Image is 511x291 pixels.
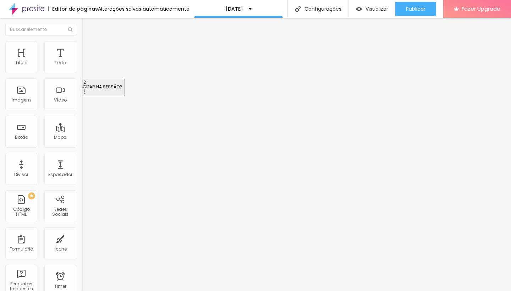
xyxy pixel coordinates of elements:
[5,23,76,36] input: Buscar elemento
[366,6,388,12] span: Visualizar
[55,60,66,65] div: Texto
[98,6,189,11] div: Alterações salvas automaticamente
[82,18,511,291] iframe: Editor
[462,6,500,12] span: Fazer Upgrade
[7,207,35,217] div: Código HTML
[15,135,28,140] div: Botão
[54,135,67,140] div: Mapa
[68,27,72,32] img: Icone
[406,6,425,12] span: Publicar
[15,60,27,65] div: Título
[225,6,243,11] p: [DATE]
[46,207,74,217] div: Redes Sociais
[395,2,436,16] button: Publicar
[48,6,98,11] div: Editor de páginas
[10,247,33,252] div: Formulário
[54,284,66,289] div: Timer
[54,98,67,103] div: Vídeo
[356,6,362,12] img: view-1.svg
[48,172,72,177] div: Espaçador
[295,6,301,12] img: Icone
[349,2,395,16] button: Visualizar
[12,98,31,103] div: Imagem
[54,247,67,252] div: Ícone
[14,172,28,177] div: Divisor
